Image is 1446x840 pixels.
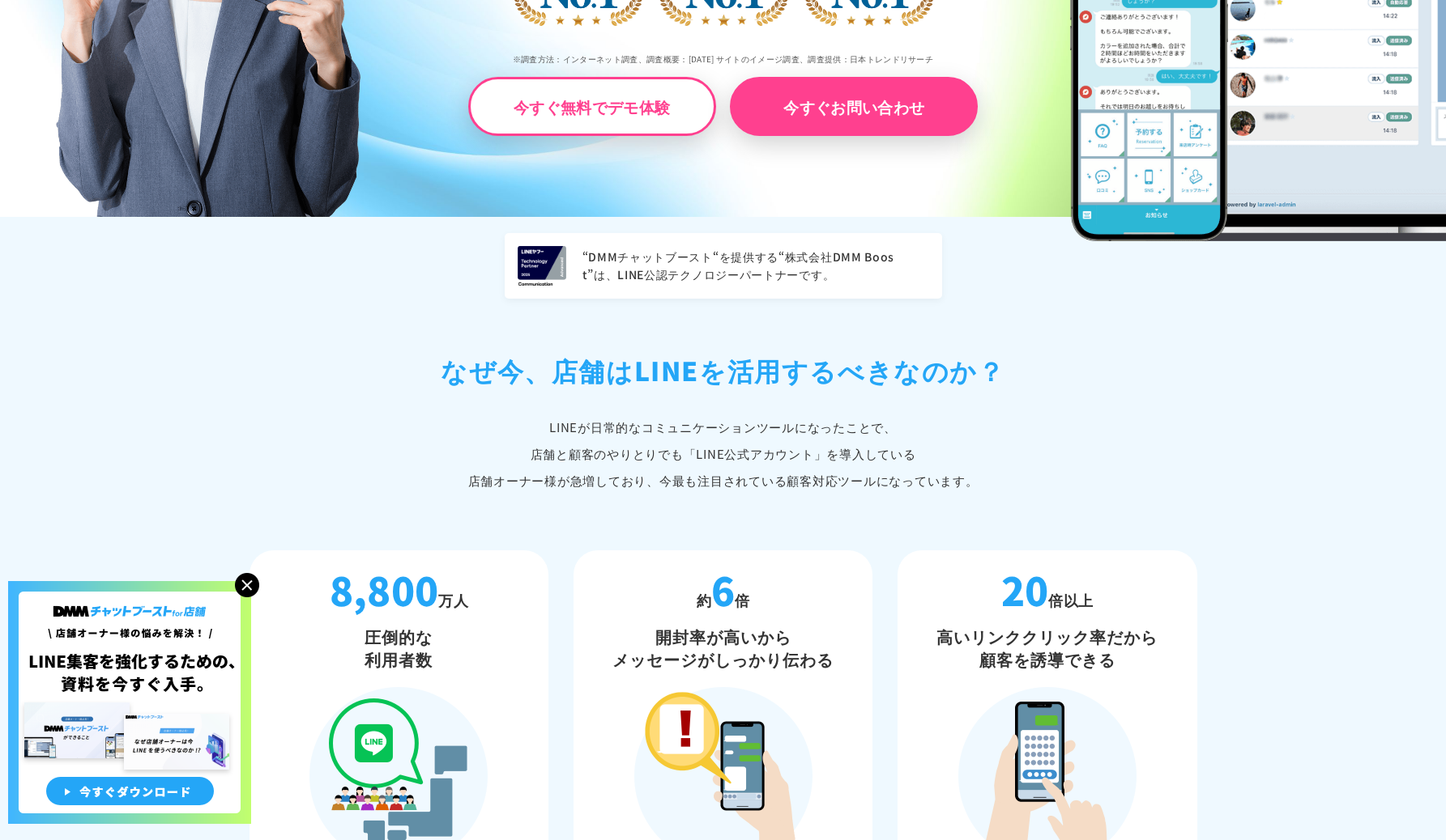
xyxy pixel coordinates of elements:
[258,566,541,613] p: 万人
[711,561,735,617] strong: 6
[730,77,978,136] a: 今すぐお問い合わせ
[258,626,541,671] h3: 圧倒的な 利用者数
[1001,561,1049,617] strong: 20
[582,248,929,284] p: “DMMチャットブースト“を提供する“株式会社DMM Boost”は、LINE公認テクノロジーパートナーです。
[8,581,251,824] img: 店舗オーナー様の悩みを解決!LINE集客を狂化するための資料を今すぐ入手!
[250,414,1197,494] p: LINEが日常的なコミュニケーションツールになったことで、 店舗と顧客のやりとりでも「LINE公式アカウント」 を導入している 店舗オーナー様が急増しており、今最も注目されている顧客対応ツールに...
[468,77,716,136] a: 今すぐ無料でデモ体験
[582,566,865,613] p: 約 倍
[330,561,439,617] strong: 8,800
[906,566,1189,613] p: 倍以上
[906,626,1189,671] h3: 高いリンククリック率だから 顧客を誘導できる
[518,246,566,286] img: LINEヤフー Technology Partner 2025
[250,350,1197,389] h2: なぜ今、店舗は LINEを活用するべきなのか？
[8,581,251,600] a: 店舗オーナー様の悩みを解決!LINE集客を狂化するための資料を今すぐ入手!
[361,41,1085,77] p: ※調査方法：インターネット調査、調査概要：[DATE] サイトのイメージ調査、調査提供：日本トレンドリサーチ
[582,626,865,671] h3: 開封率が高いから メッセージがしっかり伝わる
